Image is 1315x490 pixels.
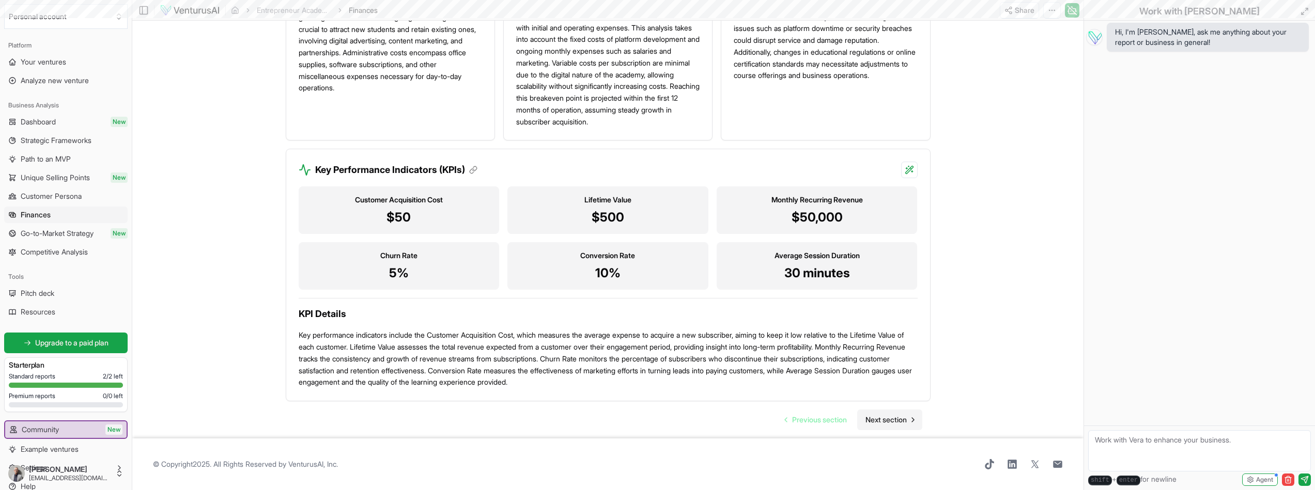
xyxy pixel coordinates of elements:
a: Strategic Frameworks [4,132,128,149]
h3: KPI Details [299,307,918,321]
span: Community [22,424,59,435]
span: Resources [21,307,55,317]
h3: Lifetime Value [516,195,700,205]
span: Premium reports [9,392,55,400]
h3: Monthly Recurring Revenue [725,195,909,205]
a: Your ventures [4,54,128,70]
span: New [111,228,128,239]
span: Customer Persona [21,191,82,201]
button: Settings [4,460,128,476]
h3: Conversion Rate [516,250,700,261]
span: Analyze new venture [21,75,89,86]
h3: Average Session Duration [725,250,909,261]
nav: pagination [777,409,922,430]
div: Platform [4,37,128,54]
a: VenturusAI, Inc [288,460,336,468]
span: Dashboard [21,117,56,127]
div: Tools [4,268,128,285]
span: Agent [1256,476,1273,484]
span: 2 / 2 left [103,372,123,381]
a: CommunityNew [5,421,127,438]
span: Standard reports [9,372,55,381]
p: $50,000 [725,209,909,226]
h3: Churn Rate [307,250,491,261]
a: Finances [4,207,128,223]
span: Pitch deck [21,288,54,298]
span: [EMAIL_ADDRESS][DOMAIN_NAME] [29,474,111,482]
a: Path to an MVP [4,151,128,167]
a: Upgrade to a paid plan [4,333,128,353]
a: Pitch deck [4,285,128,302]
a: Analyze new venture [4,72,128,89]
span: Previous section [792,415,847,425]
a: Customer Persona [4,188,128,204]
span: © Copyright 2025 . All Rights Reserved by . [153,459,338,469]
p: 5% [307,265,491,281]
a: Unique Selling PointsNew [4,169,128,186]
p: 30 minutes [725,265,909,281]
a: Go to next page [857,409,922,430]
p: Key performance indicators include the Customer Acquisition Cost, which measures the average expe... [299,329,918,388]
span: Competitive Analysis [21,247,88,257]
h3: Customer Acquisition Cost [307,195,491,205]
span: New [111,117,128,127]
img: Vera [1086,29,1103,45]
a: DashboardNew [4,114,128,130]
a: Go to previous page [777,409,855,430]
span: New [105,424,122,435]
button: [PERSON_NAME][EMAIL_ADDRESS][DOMAIN_NAME] [4,461,128,486]
span: Example ventures [21,444,79,454]
a: Resources [4,304,128,320]
span: Strategic Frameworks [21,135,91,146]
img: ALV-UjV3653WCVeqiiJESE5joN7hSFvd-lrkbp7l0r5XmOySN-Fgh95MdSRzNK4uu6Tsj75EVMh2ipPZYgfZSswNdznSUF1Oo... [8,465,25,482]
span: Hi, I'm [PERSON_NAME], ask me anything about your report or business in general! [1115,27,1301,48]
a: Go-to-Market StrategyNew [4,225,128,242]
span: Upgrade to a paid plan [35,338,109,348]
h3: Starter plan [9,360,123,370]
div: Business Analysis [4,97,128,114]
kbd: enter [1117,476,1140,485]
h3: Key Performance Indicators (KPIs) [315,163,477,177]
p: $50 [307,209,491,226]
span: Your ventures [21,57,66,67]
span: [PERSON_NAME] [29,465,111,474]
span: + for newline [1088,474,1177,485]
span: New [111,172,128,183]
p: $500 [516,209,700,226]
kbd: shift [1088,476,1112,485]
span: Next section [865,415,907,425]
p: 10% [516,265,700,281]
a: Example ventures [4,441,128,457]
span: Unique Selling Points [21,172,90,183]
a: Competitive Analysis [4,244,128,260]
span: Path to an MVP [21,154,71,164]
span: Go-to-Market Strategy [21,228,94,239]
span: 0 / 0 left [103,392,123,400]
button: Agent [1242,473,1278,486]
span: Finances [21,210,51,220]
